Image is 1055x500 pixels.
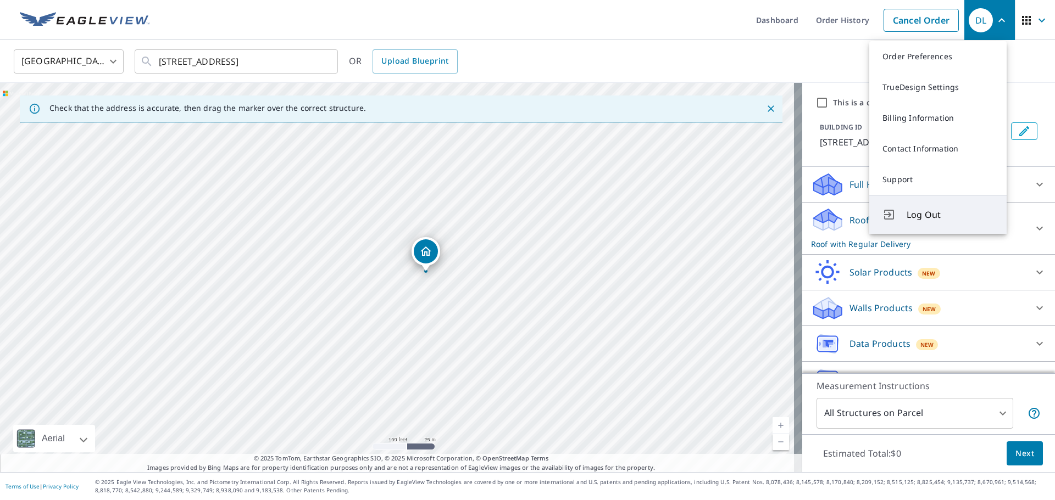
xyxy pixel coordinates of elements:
button: Edit building 1 [1011,122,1037,140]
div: Other ProductsNew [811,366,1046,397]
p: Solar Products [849,266,912,279]
div: Full House ProductsNew [811,171,1046,198]
div: DL [969,8,993,32]
label: This is a complex [833,97,899,108]
p: Measurement Instructions [817,379,1041,392]
p: [STREET_ADDRESS] [820,136,1007,149]
p: Check that the address is accurate, then drag the marker over the correct structure. [49,103,366,113]
p: Roof with Regular Delivery [811,238,1026,250]
span: New [923,305,936,313]
span: Log Out [907,208,993,221]
p: | [5,483,79,490]
a: Cancel Order [884,9,959,32]
a: Current Level 18, Zoom Out [773,434,789,450]
button: Log Out [869,195,1007,234]
p: Walls Products [849,301,913,314]
span: New [920,340,934,349]
a: Terms of Use [5,482,40,490]
span: Next [1015,447,1034,460]
p: BUILDING ID [820,122,862,132]
a: Contact Information [869,133,1007,164]
span: New [922,269,936,278]
p: Roof Products [849,214,910,227]
a: TrueDesign Settings [869,72,1007,103]
span: Upload Blueprint [381,54,448,68]
a: Billing Information [869,103,1007,133]
div: Aerial [38,425,68,452]
a: Terms [531,454,549,462]
input: Search by address or latitude-longitude [159,46,315,77]
div: [GEOGRAPHIC_DATA] [14,46,124,77]
a: OpenStreetMap [482,454,529,462]
p: © 2025 Eagle View Technologies, Inc. and Pictometry International Corp. All Rights Reserved. Repo... [95,478,1050,495]
div: OR [349,49,458,74]
div: Data ProductsNew [811,330,1046,357]
div: Aerial [13,425,95,452]
div: All Structures on Parcel [817,398,1013,429]
div: Walls ProductsNew [811,295,1046,321]
div: Dropped pin, building 1, Residential property, 12 Lake St Alligator, MS 38720 [412,237,440,271]
p: Full House Products [849,178,935,191]
div: Solar ProductsNew [811,259,1046,285]
button: Close [764,102,778,116]
span: Your report will include each building or structure inside the parcel boundary. In some cases, du... [1028,407,1041,420]
a: Current Level 18, Zoom In [773,417,789,434]
a: Privacy Policy [43,482,79,490]
img: EV Logo [20,12,149,29]
p: Other Products [849,373,915,386]
span: © 2025 TomTom, Earthstar Geographics SIO, © 2025 Microsoft Corporation, © [254,454,549,463]
a: Order Preferences [869,41,1007,72]
button: Next [1007,441,1043,466]
p: Estimated Total: $0 [814,441,910,465]
div: Roof ProductsNewRoof with Regular Delivery [811,207,1046,250]
p: Data Products [849,337,910,350]
a: Support [869,164,1007,195]
a: Upload Blueprint [373,49,457,74]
